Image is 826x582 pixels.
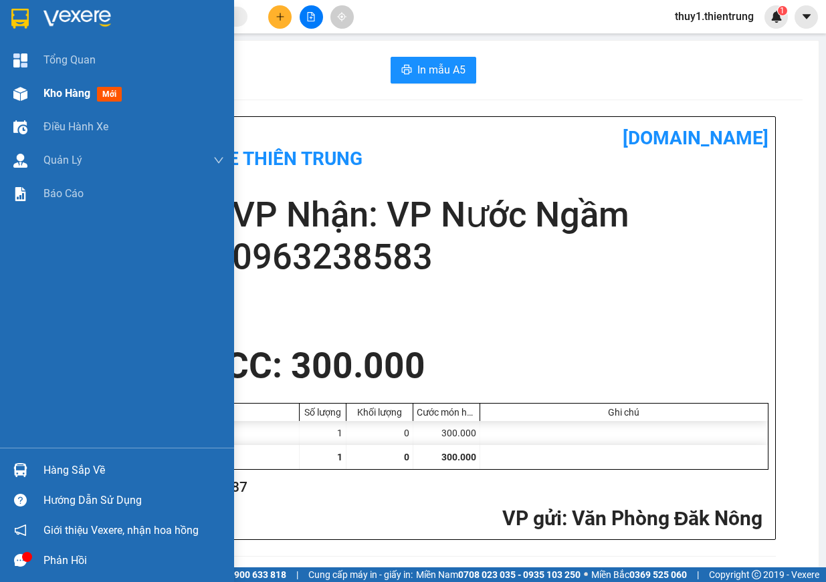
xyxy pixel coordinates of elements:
[296,567,298,582] span: |
[391,57,476,84] button: printerIn mẫu A5
[401,64,412,77] span: printer
[276,12,285,21] span: plus
[43,87,90,100] span: Kho hàng
[337,452,342,462] span: 1
[43,51,96,68] span: Tổng Quan
[14,554,27,567] span: message
[43,152,82,168] span: Quản Lý
[43,551,224,571] div: Phản hồi
[7,96,108,118] h2: 5J56L85P
[43,460,224,480] div: Hàng sắp về
[54,11,120,92] b: Nhà xe Thiên Trung
[350,407,409,418] div: Khối lượng
[778,6,787,15] sup: 1
[177,11,323,33] b: [DOMAIN_NAME]
[7,20,47,87] img: logo.jpg
[308,567,413,582] span: Cung cấp máy in - giấy in:
[337,12,346,21] span: aim
[43,118,108,135] span: Điều hành xe
[770,11,783,23] img: icon-new-feature
[404,452,409,462] span: 0
[232,194,768,236] h2: VP Nhận: VP Nước Ngầm
[306,12,316,21] span: file-add
[484,407,764,418] div: Ghi chú
[70,96,323,180] h2: VP Nhận: VP Nước Ngầm
[441,452,476,462] span: 300.000
[458,569,581,580] strong: 0708 023 035 - 0935 103 250
[232,236,768,278] h2: 0963238583
[11,9,29,29] img: logo-vxr
[623,127,768,149] b: [DOMAIN_NAME]
[752,570,761,579] span: copyright
[172,148,363,170] b: Nhà xe Thiên Trung
[13,87,27,101] img: warehouse-icon
[584,572,588,577] span: ⚪️
[14,524,27,537] span: notification
[13,187,27,201] img: solution-icon
[416,567,581,582] span: Miền Nam
[97,87,122,102] span: mới
[591,567,687,582] span: Miền Bắc
[13,120,27,134] img: warehouse-icon
[217,345,433,386] div: CC : 300.000
[300,5,323,29] button: file-add
[417,407,476,418] div: Cước món hàng
[43,490,224,511] div: Hướng dẫn sử dụng
[268,5,292,29] button: plus
[629,569,687,580] strong: 0369 525 060
[14,494,27,506] span: question-circle
[98,476,763,498] h2: Người gửi: 0986219187
[664,8,764,25] span: thuy1.thientrung
[98,505,763,533] h2: : Văn Phòng Đăk Nông
[795,5,818,29] button: caret-down
[13,154,27,168] img: warehouse-icon
[303,407,342,418] div: Số lượng
[801,11,813,23] span: caret-down
[780,6,785,15] span: 1
[13,53,27,67] img: dashboard-icon
[413,421,480,445] div: 300.000
[300,421,346,445] div: 1
[346,421,413,445] div: 0
[502,506,562,530] span: VP gửi
[43,185,84,202] span: Báo cáo
[13,463,27,477] img: warehouse-icon
[43,522,199,539] span: Giới thiệu Vexere, nhận hoa hồng
[213,155,224,166] span: down
[330,5,354,29] button: aim
[697,567,699,582] span: |
[417,61,466,78] span: In mẫu A5
[229,569,286,580] strong: 1900 633 818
